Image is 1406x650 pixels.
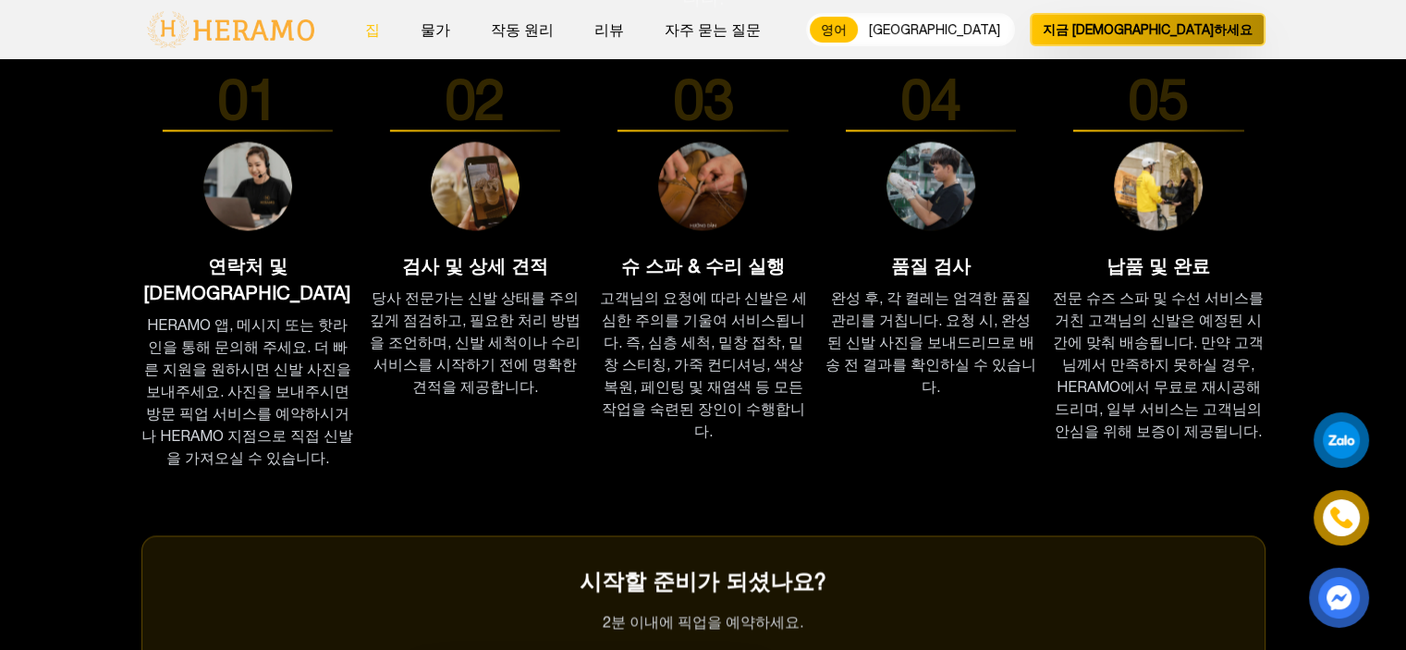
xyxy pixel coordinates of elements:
font: 2분 이내에 픽업을 예약하세요. [603,613,803,630]
font: 작동 원리 [491,21,554,38]
button: 자주 묻는 질문 [659,18,766,42]
font: 03 [672,67,733,131]
font: 05 [1128,67,1189,131]
font: 전문 슈즈 스파 및 수선 서비스를 거친 고객님의 신발은 예정된 시간에 맞춰 배송됩니다. 만약 고객님께서 만족하지 못하실 경우, HERAMO에서 무료로 재시공해 드리며, 일부 ... [1053,289,1264,439]
font: 검사 및 상세 견적 [402,255,548,276]
a: 전화 아이콘 [1316,493,1366,543]
font: 완성 후, 각 켤레는 엄격한 품질 관리를 거칩니다. 요청 시, 완성된 신발 사진을 보내드리므로 배송 전 결과를 확인하실 수 있습니다. [825,289,1036,395]
font: 당사 전문가는 신발 상태를 주의 깊게 점검하고, 필요한 처리 방법을 조언하며, 신발 세척이나 수리 서비스를 시작하기 전에 명확한 견적을 제공합니다. [370,289,581,395]
img: 프로세스.책.제목 [203,141,292,230]
font: 자주 묻는 질문 [665,21,761,38]
font: [GEOGRAPHIC_DATA] [869,22,1000,37]
font: 연락처 및 [DEMOGRAPHIC_DATA] [144,255,350,303]
font: 고객님의 요청에 따라 신발은 세심한 주의를 기울여 서비스됩니다. 즉, 심층 세척, 밑창 접착, 밑창 스티칭, 가죽 컨디셔닝, 색상 복원, 페인팅 및 재염색 등 모든 작업을 숙... [599,289,806,439]
img: 프로세스.수리.제목 [658,141,747,230]
font: 물가 [421,21,450,38]
img: 프로세스.완료.제목 [1114,141,1203,230]
button: [GEOGRAPHIC_DATA] [858,17,1011,43]
font: 지금 [DEMOGRAPHIC_DATA]하세요 [1043,22,1253,37]
button: 지금 [DEMOGRAPHIC_DATA]하세요 [1030,13,1265,46]
font: 시작할 준비가 되셨나요? [580,568,826,594]
button: 물가 [415,18,456,42]
button: 집 [360,18,385,42]
img: 프로세스.검사.제목 [431,141,520,230]
font: 슈 스파 & 수리 실행 [621,255,785,276]
font: 집 [365,21,380,38]
img: 프로세스.배송.제목 [886,141,975,230]
button: 작동 원리 [485,18,559,42]
img: logo-with-text.png [141,10,320,49]
button: 영어 [810,17,858,43]
button: 리뷰 [589,18,630,42]
font: 납품 및 완료 [1106,255,1210,276]
font: 리뷰 [594,21,624,38]
font: 01 [217,67,278,131]
font: HERAMO 앱, 메시지 또는 핫라인을 통해 문의해 주세요. 더 빠른 지원을 원하시면 신발 사진을 보내주세요. 사진을 보내주시면 방문 픽업 서비스를 예약하시거나 HERAMO ... [141,316,353,466]
img: 전화 아이콘 [1331,508,1351,528]
font: 영어 [821,22,847,37]
font: 품질 검사 [891,255,971,276]
font: 02 [445,67,506,131]
font: 04 [900,67,961,131]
